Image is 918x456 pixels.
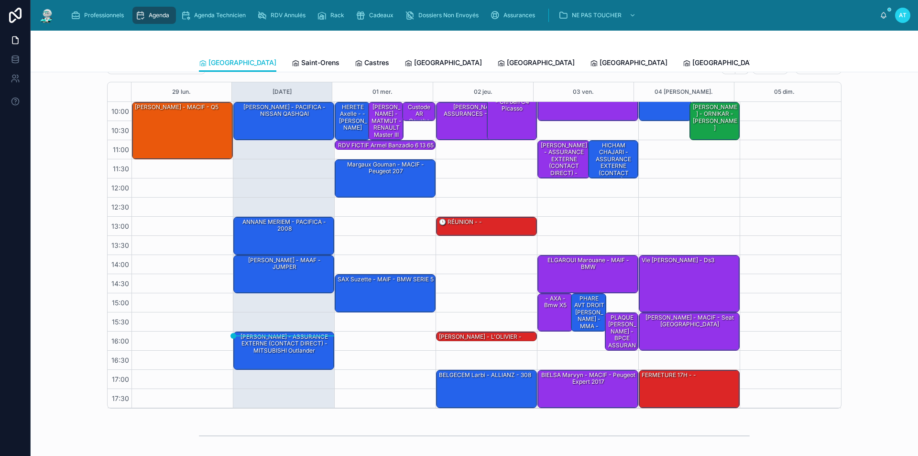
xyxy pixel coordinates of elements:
span: 17:30 [109,394,131,402]
a: Professionnels [68,7,131,24]
div: HICHAM CHAJARI - ASSURANCE EXTERNE (CONTACT DIRECT) - Classe A [590,141,638,191]
div: PHARE AVT DROIT [PERSON_NAME] - MMA - classe A [571,294,606,331]
span: AT [899,11,907,19]
div: [PERSON_NAME] - MACIF - Q5 [134,103,219,111]
span: 17:00 [109,375,131,383]
div: [PERSON_NAME] - MATMUT - RENAULT Master III Phase 3 Traction Fourgon L2H2 3.3T 2.3 dCi 16V moyen ... [369,102,403,140]
div: 29 lun. [172,82,191,101]
span: Assurances [503,11,535,19]
button: 02 jeu. [474,82,492,101]
div: Custode AR Gauche HERETE Axelle - - [PERSON_NAME] [403,102,435,121]
span: Rack [330,11,344,19]
div: [PERSON_NAME] - PACIFICA - NISSAN QASHQAI [234,102,334,140]
div: HERETE Axelle - - [PERSON_NAME] [337,103,369,133]
span: 16:30 [109,356,131,364]
a: RDV Annulés [254,7,312,24]
span: Cadeaux [369,11,393,19]
a: Cadeaux [353,7,400,24]
div: [PERSON_NAME] - MAAF - JUMPER [235,256,333,272]
div: [PERSON_NAME] - ASSURANCE EXTERNE (CONTACT DIRECT) - MITSUBISHI Outlander [234,332,334,369]
div: SAX Suzette - MAIF - BMW SERIE 5 [335,275,435,312]
div: [PERSON_NAME] - MACIF - seat [GEOGRAPHIC_DATA] [639,313,739,350]
div: [PERSON_NAME] - ORNIKAR - [PERSON_NAME] [690,102,740,140]
button: 03 ven. [573,82,594,101]
a: Dossiers Non Envoyés [402,7,485,24]
div: FERMETURE 17H - - [639,370,739,408]
span: RDV Annulés [271,11,306,19]
div: PLAQUE [PERSON_NAME] - BPCE ASSURANCES - C4 [605,313,638,350]
div: - AXA - bmw x5 [538,294,572,331]
div: [PERSON_NAME] - ASSURANCE EXTERNE (CONTACT DIRECT) - PEUGEOT Partner [539,141,589,191]
span: Dossiers Non Envoyés [418,11,479,19]
span: [GEOGRAPHIC_DATA] [600,58,667,67]
div: 🕒 RÉUNION - - [437,217,536,235]
span: Castres [364,58,389,67]
span: Saint-Orens [301,58,339,67]
span: 10:30 [109,126,131,134]
a: Agenda [132,7,176,24]
div: [PERSON_NAME] - L'OLIVIER - [437,332,536,342]
a: Agenda Technicien [178,7,252,24]
a: [GEOGRAPHIC_DATA] [590,54,667,73]
div: 04 [PERSON_NAME]. [655,82,713,101]
a: NE PAS TOUCHER [556,7,641,24]
span: 15:30 [109,318,131,326]
div: - AXA - bmw x5 [539,294,572,310]
div: ELGAROUI Marouane - MAIF - BMW [538,256,638,293]
span: Agenda [149,11,169,19]
div: [PERSON_NAME] - MACIF - Q5 [132,102,232,159]
span: 11:00 [110,145,131,154]
img: App logo [38,8,55,23]
span: 13:30 [109,241,131,249]
span: 12:00 [109,184,131,192]
span: 14:30 [109,279,131,288]
span: [GEOGRAPHIC_DATA] [414,58,482,67]
div: Custode AR Gauche HERETE Axelle - - [PERSON_NAME] [404,103,435,153]
span: 15:00 [109,299,131,307]
button: 05 dim. [774,82,795,101]
a: [GEOGRAPHIC_DATA] [497,54,575,73]
span: 10:00 [109,107,131,115]
span: 13:00 [109,222,131,230]
div: 🕒 RÉUNION - - [438,218,483,226]
div: [PERSON_NAME] - MACIF - seat [GEOGRAPHIC_DATA] [641,313,739,329]
a: Castres [355,54,389,73]
div: [PERSON_NAME] - ORNIKAR - [PERSON_NAME] [691,103,739,133]
button: [DATE] [273,82,292,101]
div: 01 mer. [372,82,393,101]
div: scrollable content [63,5,880,26]
div: [PERSON_NAME] - SOS MALUS - Citroën C4 Picasso [487,83,537,140]
a: Rack [314,7,351,24]
span: NE PAS TOUCHER [572,11,622,19]
div: BIELSA Marvyn - MACIF - Peugeot Expert 2017 [538,370,638,408]
div: ANNANE MERIEM - PACIFICA - 2008 [235,218,333,234]
div: ANNANE MERIEM - PACIFICA - 2008 [234,217,334,255]
div: BIELSA Marvyn - MACIF - Peugeot Expert 2017 [539,371,637,387]
div: HERETE Axelle - - [PERSON_NAME] [335,102,370,140]
span: 14:00 [109,260,131,268]
div: [PERSON_NAME] - BPCE ASSURANCES - Chevrolet aveo [438,103,536,119]
div: [PERSON_NAME] - PACIFICA - NISSAN QASHQAI [235,103,333,119]
div: [PERSON_NAME] - BPCE ASSURANCES - Chevrolet aveo [437,102,536,140]
span: 16:00 [109,337,131,345]
div: BELGECEM Larbi - ALLIANZ - 308 [438,371,532,379]
div: FERMETURE 17H - - [641,371,697,379]
div: SAX Suzette - MAIF - BMW SERIE 5 [337,275,435,284]
div: [PERSON_NAME] - ASSURANCE EXTERNE (CONTACT DIRECT) - MITSUBISHI Outlander [235,333,333,355]
div: Margaux Gouman - MACIF - Peugeot 207 [337,160,435,176]
div: [PERSON_NAME] - L'OLIVIER - [438,333,523,341]
div: Vie [PERSON_NAME] - Ds3 [639,256,739,312]
div: Margaux Gouman - MACIF - Peugeot 207 [335,160,435,197]
div: BELGECEM Larbi - ALLIANZ - 308 [437,370,536,408]
div: [PERSON_NAME] - MATMUT - RENAULT Master III Phase 3 Traction Fourgon L2H2 3.3T 2.3 dCi 16V moyen ... [370,103,403,194]
span: Agenda Technicien [194,11,246,19]
div: RDV FICTIF Armel Banzadio 6 13 65 08 00 - - 308 [335,141,435,150]
a: [GEOGRAPHIC_DATA] [404,54,482,73]
a: Saint-Orens [292,54,339,73]
span: [GEOGRAPHIC_DATA] [692,58,760,67]
a: Assurances [487,7,542,24]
